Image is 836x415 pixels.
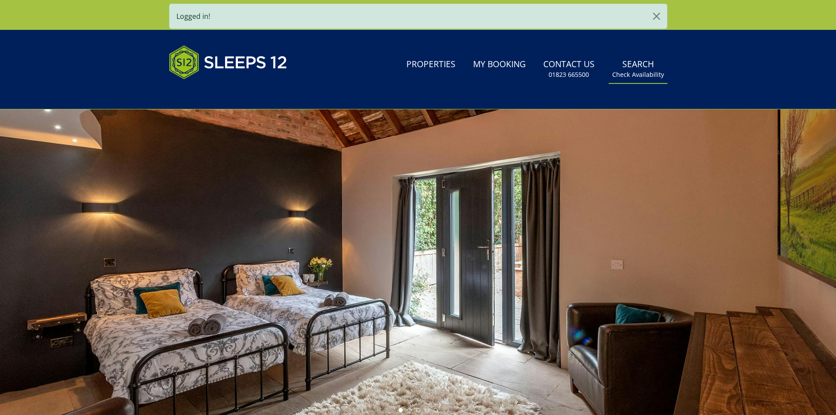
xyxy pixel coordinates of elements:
[403,55,459,75] a: Properties
[609,55,667,83] a: SearchCheck Availability
[169,4,667,29] div: Logged in!
[612,70,664,79] small: Check Availability
[549,70,589,79] small: 01823 665500
[540,55,598,83] a: Contact Us01823 665500
[470,55,529,75] a: My Booking
[165,90,257,97] iframe: Customer reviews powered by Trustpilot
[12,13,99,20] p: Chat Live with a Human!
[101,11,111,22] button: Open LiveChat chat widget
[169,40,287,84] img: Sleeps 12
